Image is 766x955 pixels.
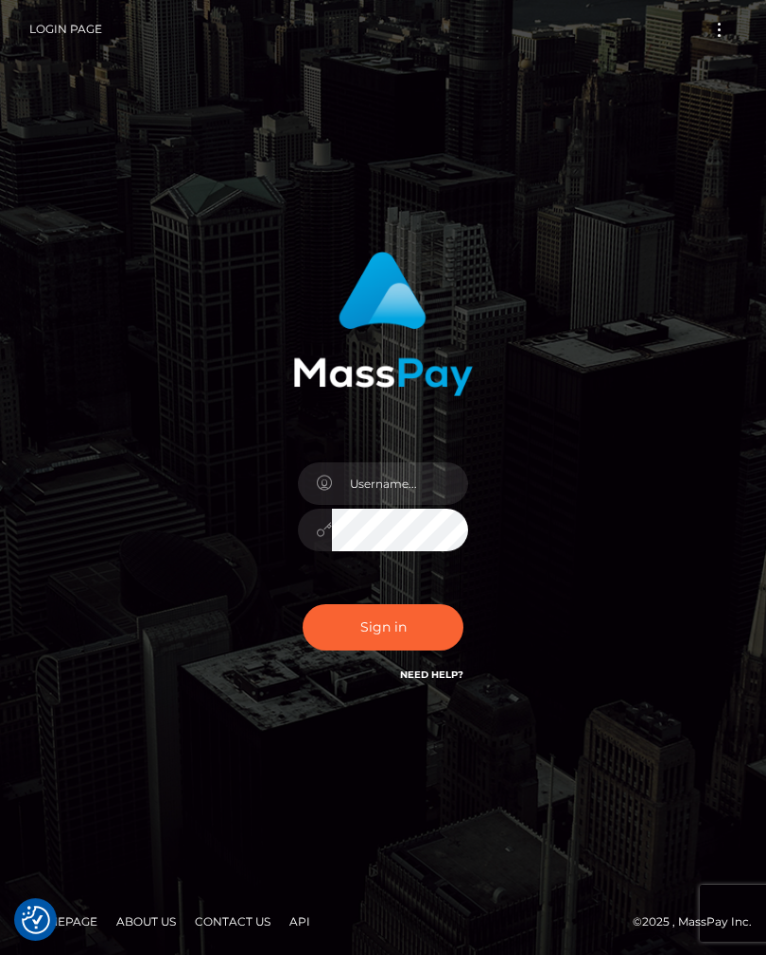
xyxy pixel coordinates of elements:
[22,906,50,934] img: Revisit consent button
[293,252,473,396] img: MassPay Login
[109,907,183,936] a: About Us
[29,9,102,49] a: Login Page
[22,906,50,934] button: Consent Preferences
[187,907,278,936] a: Contact Us
[14,912,752,932] div: © 2025 , MassPay Inc.
[303,604,463,651] button: Sign in
[21,907,105,936] a: Homepage
[400,668,463,681] a: Need Help?
[702,17,737,43] button: Toggle navigation
[332,462,468,505] input: Username...
[282,907,318,936] a: API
